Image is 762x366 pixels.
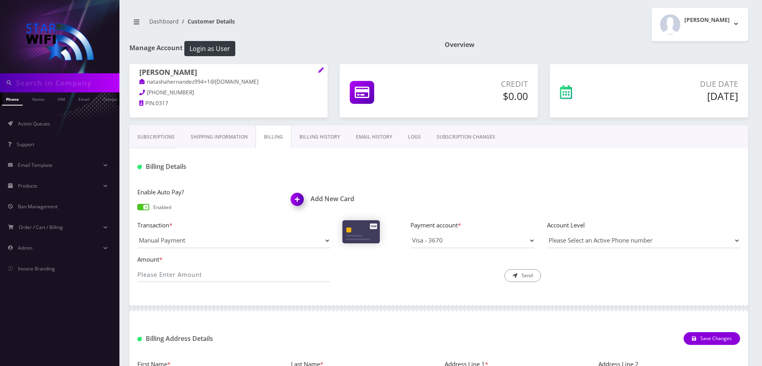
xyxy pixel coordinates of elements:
[18,182,37,189] span: Products
[137,188,279,197] label: Enable Auto Pay?
[153,204,171,211] p: Enabled
[400,125,429,149] a: LOGS
[156,100,168,107] span: 0317
[18,162,53,168] span: Email Template
[137,165,142,169] img: Billing Details
[149,18,179,25] a: Dashboard
[179,17,235,25] li: Customer Details
[99,92,126,105] a: Company
[291,195,433,203] h1: Add New Card
[684,332,740,345] button: Save Changes
[137,163,330,170] h1: Billing Details
[137,337,142,341] img: Billing Address Detail
[429,125,503,149] a: SUBSCRIPTION CHANGES
[24,22,96,61] img: StarWiFi
[291,125,348,149] a: Billing History
[129,13,433,36] nav: breadcrumb
[291,195,433,203] a: Add New CardAdd New Card
[74,92,94,105] a: Email
[18,120,50,127] span: Action Queues
[652,8,748,41] button: [PERSON_NAME]
[19,224,63,231] span: Order / Cart / Billing
[547,221,740,230] label: Account Level
[623,90,738,102] h5: [DATE]
[137,335,330,343] h1: Billing Address Details
[137,267,330,282] input: Please Enter Amount
[16,75,117,90] input: Search in Company
[504,269,541,282] button: Send
[129,41,433,56] h1: Manage Account
[287,190,311,214] img: Add New Card
[139,68,318,78] h1: [PERSON_NAME]
[256,125,291,149] a: Billing
[28,92,48,105] a: Name
[18,245,32,251] span: Admin
[623,78,738,90] p: Due Date
[348,125,400,149] a: EMAIL HISTORY
[139,78,258,86] a: natashahernandez994+1@[DOMAIN_NAME]
[429,90,528,102] h5: $0.00
[410,221,535,230] label: Payment account
[17,141,34,148] span: Support
[183,43,235,52] a: Login as User
[184,41,235,56] button: Login as User
[137,221,330,230] label: Transaction
[147,89,194,96] span: [PHONE_NUMBER]
[684,17,730,23] h2: [PERSON_NAME]
[129,125,183,149] a: Subscriptions
[445,41,748,49] h1: Overview
[429,78,528,90] p: Credit
[139,100,156,108] a: PIN:
[137,255,330,264] label: Amount
[18,203,58,210] span: Ban Management
[342,220,380,243] img: Cards
[18,265,55,272] span: Invoice Branding
[2,92,23,106] a: Phone
[183,125,256,149] a: Shipping Information
[54,92,69,105] a: SIM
